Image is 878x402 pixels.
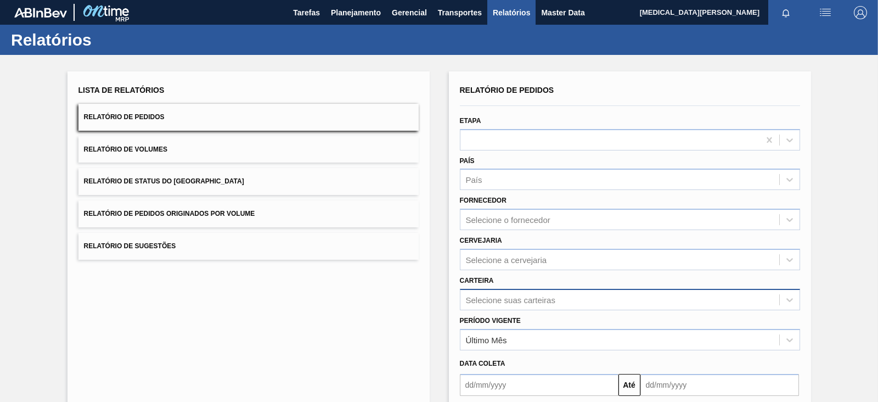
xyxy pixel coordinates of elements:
span: Gerencial [392,6,427,19]
img: TNhmsLtSVTkK8tSr43FrP2fwEKptu5GPRR3wAAAABJRU5ErkJggg== [14,8,67,18]
span: Relatório de Volumes [84,146,167,153]
div: País [466,175,482,185]
label: Fornecedor [460,197,506,204]
label: Etapa [460,117,481,125]
span: Relatório de Sugestões [84,242,176,250]
button: Notificações [768,5,803,20]
span: Relatório de Pedidos [84,113,165,121]
span: Planejamento [331,6,381,19]
label: País [460,157,475,165]
span: Relatórios [493,6,530,19]
button: Relatório de Status do [GEOGRAPHIC_DATA] [78,168,419,195]
span: Master Data [541,6,584,19]
span: Lista de Relatórios [78,86,165,94]
label: Cervejaria [460,237,502,244]
label: Período Vigente [460,317,521,325]
div: Último Mês [466,335,507,344]
span: Data coleta [460,360,505,367]
span: Relatório de Pedidos [460,86,554,94]
img: userActions [819,6,832,19]
button: Relatório de Sugestões [78,233,419,260]
span: Tarefas [293,6,320,19]
div: Selecione a cervejaria [466,255,547,264]
button: Relatório de Pedidos Originados por Volume [78,200,419,227]
input: dd/mm/yyyy [460,374,618,396]
button: Relatório de Volumes [78,136,419,163]
div: Selecione suas carteiras [466,295,555,304]
img: Logout [854,6,867,19]
h1: Relatórios [11,33,206,46]
span: Relatório de Pedidos Originados por Volume [84,210,255,217]
input: dd/mm/yyyy [640,374,799,396]
label: Carteira [460,277,494,284]
button: Relatório de Pedidos [78,104,419,131]
div: Selecione o fornecedor [466,215,550,225]
span: Transportes [438,6,482,19]
span: Relatório de Status do [GEOGRAPHIC_DATA] [84,177,244,185]
button: Até [618,374,640,396]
